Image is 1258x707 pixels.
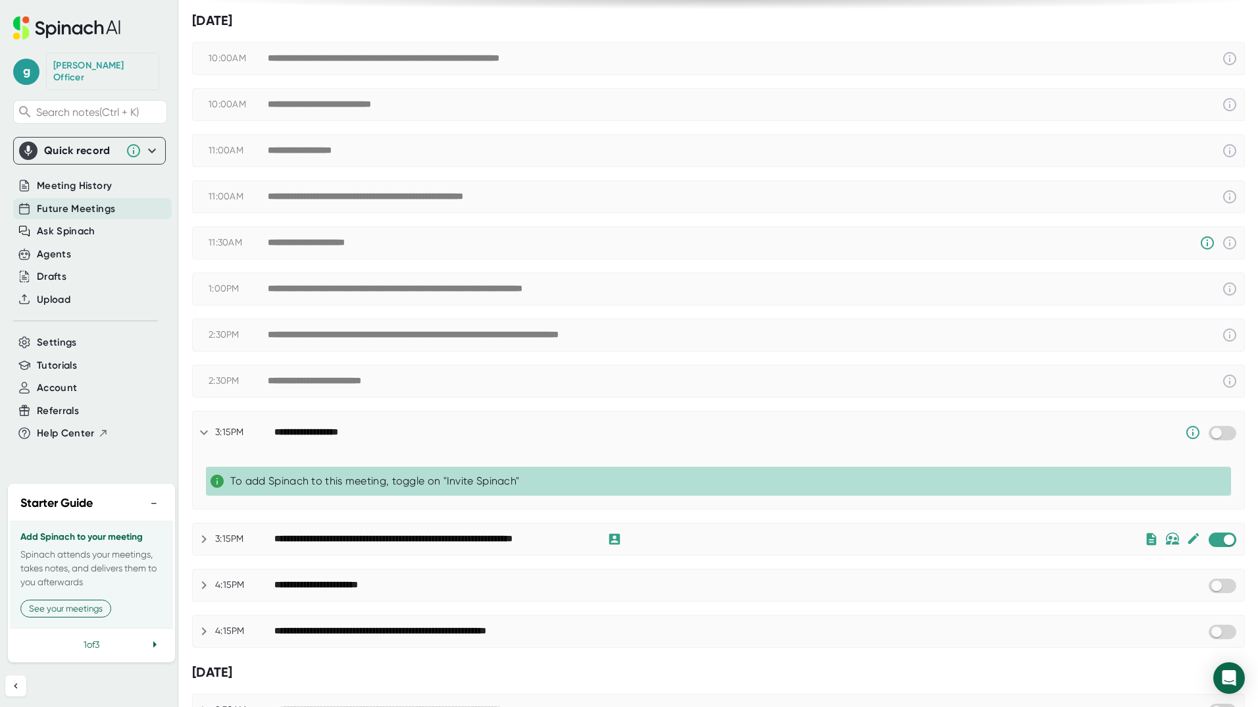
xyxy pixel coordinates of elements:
[1185,425,1201,440] svg: Someone has manually disabled Spinach from this meeting.
[209,99,268,111] div: 10:00AM
[44,144,119,157] div: Quick record
[1165,533,1180,546] img: internal-only.bf9814430b306fe8849ed4717edd4846.svg
[20,532,163,542] h3: Add Spinach to your meeting
[1222,51,1238,66] svg: This event has already passed
[37,404,79,419] button: Referrals
[37,247,71,262] button: Agents
[1199,235,1215,251] svg: Someone has manually disabled Spinach from this meeting.
[192,664,1245,681] div: [DATE]
[37,426,109,441] button: Help Center
[19,138,160,164] div: Quick record
[209,145,268,157] div: 11:00AM
[215,625,274,637] div: 4:15PM
[84,639,99,650] span: 1 of 3
[209,237,268,249] div: 11:30AM
[37,201,115,217] button: Future Meetings
[1222,189,1238,205] svg: This event has already passed
[13,59,39,85] span: g
[37,358,77,373] button: Tutorials
[1222,327,1238,343] svg: This event has already passed
[20,494,93,512] h2: Starter Guide
[209,53,268,65] div: 10:00AM
[37,178,112,194] button: Meeting History
[1222,143,1238,159] svg: This event has already passed
[37,269,66,284] button: Drafts
[209,375,268,387] div: 2:30PM
[37,380,77,396] button: Account
[209,329,268,341] div: 2:30PM
[230,475,1226,488] div: To add Spinach to this meeting, toggle on "Invite Spinach"
[145,494,163,513] button: −
[192,13,1245,29] div: [DATE]
[1222,281,1238,297] svg: This event has already passed
[209,191,268,203] div: 11:00AM
[20,548,163,589] p: Spinach attends your meetings, takes notes, and delivers them to you afterwards
[215,533,274,545] div: 3:15PM
[36,106,163,118] span: Search notes (Ctrl + K)
[215,427,274,438] div: 3:15PM
[1222,235,1238,251] svg: This event has already passed
[37,292,70,307] button: Upload
[1222,373,1238,389] svg: This event has already passed
[1213,662,1245,694] div: Open Intercom Messenger
[20,600,111,617] button: See your meetings
[209,283,268,295] div: 1:00PM
[53,60,152,83] div: Graham Officer
[37,335,77,350] button: Settings
[1222,97,1238,113] svg: This event has already passed
[37,426,95,441] span: Help Center
[215,579,274,591] div: 4:15PM
[5,675,26,696] button: Collapse sidebar
[37,224,95,239] button: Ask Spinach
